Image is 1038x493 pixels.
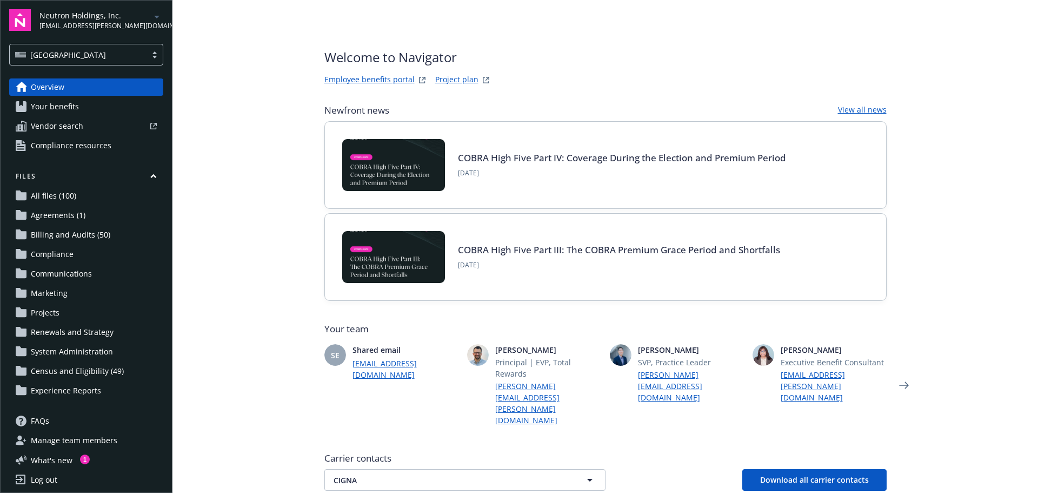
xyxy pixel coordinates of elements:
span: Experience Reports [31,382,101,399]
a: Billing and Audits (50) [9,226,163,244]
span: SVP, Practice Leader [638,357,744,368]
img: photo [467,344,489,366]
a: Marketing [9,285,163,302]
span: Overview [31,78,64,96]
a: Vendor search [9,117,163,135]
img: photo [753,344,774,366]
span: [PERSON_NAME] [495,344,601,356]
span: Neutron Holdings, Inc. [39,10,150,21]
span: System Administration [31,343,113,360]
span: Billing and Audits (50) [31,226,110,244]
a: View all news [838,104,887,117]
a: Next [895,377,913,394]
a: [EMAIL_ADDRESS][PERSON_NAME][DOMAIN_NAME] [781,369,887,403]
span: FAQs [31,412,49,430]
button: Neutron Holdings, Inc.[EMAIL_ADDRESS][PERSON_NAME][DOMAIN_NAME]arrowDropDown [39,9,163,31]
span: [GEOGRAPHIC_DATA] [30,49,106,61]
a: Your benefits [9,98,163,115]
span: CIGNA [334,475,558,486]
span: Renewals and Strategy [31,324,114,341]
span: Executive Benefit Consultant [781,357,887,368]
span: [PERSON_NAME] [638,344,744,356]
a: [PERSON_NAME][EMAIL_ADDRESS][PERSON_NAME][DOMAIN_NAME] [495,380,601,426]
img: photo [610,344,631,366]
a: arrowDropDown [150,10,163,23]
button: What's new1 [9,455,90,466]
span: Vendor search [31,117,83,135]
a: COBRA High Five Part III: The COBRA Premium Grace Period and Shortfalls [458,244,780,256]
span: Projects [31,304,59,321]
a: Projects [9,304,163,321]
span: Marketing [31,285,68,302]
a: Agreements (1) [9,207,163,224]
button: Files [9,172,163,185]
span: Manage team members [31,432,117,449]
a: [PERSON_NAME][EMAIL_ADDRESS][DOMAIN_NAME] [638,369,744,403]
a: Compliance [9,246,163,263]
a: Project plan [435,74,478,87]
span: Your team [324,323,887,336]
span: [EMAIL_ADDRESS][PERSON_NAME][DOMAIN_NAME] [39,21,150,31]
span: Communications [31,265,92,282]
a: Experience Reports [9,382,163,399]
img: BLOG-Card Image - Compliance - COBRA High Five Pt 4 - 09-04-25.jpg [342,139,445,191]
a: [EMAIL_ADDRESS][DOMAIN_NAME] [352,358,458,380]
span: [DATE] [458,168,786,178]
a: Renewals and Strategy [9,324,163,341]
div: Log out [31,471,57,489]
span: Newfront news [324,104,389,117]
span: [GEOGRAPHIC_DATA] [15,49,141,61]
span: [DATE] [458,260,780,270]
span: Agreements (1) [31,207,85,224]
span: SE [331,350,340,361]
span: Census and Eligibility (49) [31,363,124,380]
a: Manage team members [9,432,163,449]
span: Principal | EVP, Total Rewards [495,357,601,379]
a: COBRA High Five Part IV: Coverage During the Election and Premium Period [458,152,786,164]
button: CIGNA [324,469,605,491]
a: Communications [9,265,163,282]
span: Carrier contacts [324,452,887,465]
div: 1 [80,455,90,464]
span: Your benefits [31,98,79,115]
a: projectPlanWebsite [480,74,493,87]
a: FAQs [9,412,163,430]
span: Compliance resources [31,137,111,154]
img: navigator-logo.svg [9,9,31,31]
span: [PERSON_NAME] [781,344,887,356]
a: Census and Eligibility (49) [9,363,163,380]
a: striveWebsite [416,74,429,87]
span: All files (100) [31,187,76,205]
span: Download all carrier contacts [760,475,869,485]
a: Overview [9,78,163,96]
a: Compliance resources [9,137,163,154]
button: Download all carrier contacts [742,469,887,491]
span: What ' s new [31,455,72,466]
span: Shared email [352,344,458,356]
a: Employee benefits portal [324,74,415,87]
a: System Administration [9,343,163,360]
span: Compliance [31,246,74,263]
span: Welcome to Navigator [324,48,493,67]
a: All files (100) [9,187,163,205]
img: BLOG-Card Image - Compliance - COBRA High Five Pt 3 - 09-03-25.jpg [342,231,445,283]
